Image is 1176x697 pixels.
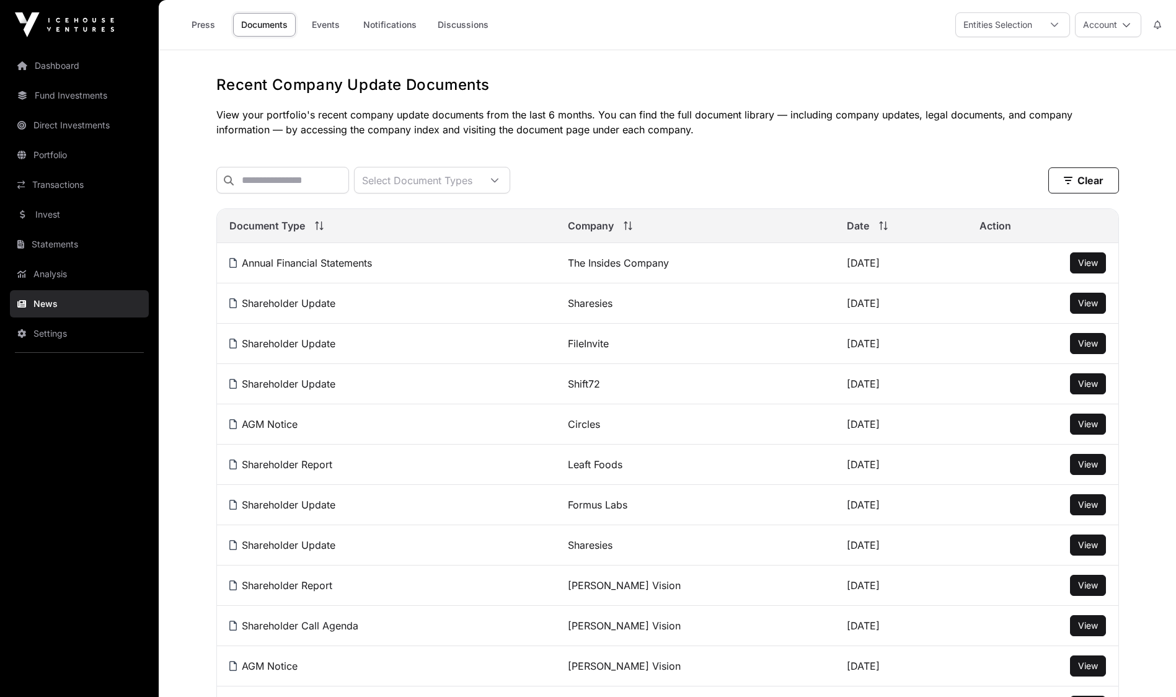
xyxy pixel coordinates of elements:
td: [DATE] [834,606,968,646]
button: View [1070,454,1106,475]
a: View [1078,539,1098,551]
button: View [1070,494,1106,515]
button: View [1070,373,1106,394]
span: Action [979,218,1011,233]
a: Events [301,13,350,37]
span: Date [847,218,869,233]
a: Sharesies [568,297,612,309]
button: Clear [1048,167,1119,193]
a: AGM Notice [229,418,298,430]
span: View [1078,539,1098,550]
td: [DATE] [834,525,968,566]
span: Document Type [229,218,305,233]
span: View [1078,580,1098,590]
a: [PERSON_NAME] Vision [568,579,681,592]
p: View your portfolio's recent company update documents from the last 6 months. You can find the fu... [216,107,1119,137]
a: Shareholder Update [229,297,335,309]
td: [DATE] [834,445,968,485]
img: Icehouse Ventures Logo [15,12,114,37]
td: [DATE] [834,566,968,606]
span: View [1078,459,1098,469]
a: View [1078,378,1098,390]
a: Formus Labs [568,499,627,511]
td: [DATE] [834,485,968,525]
a: View [1078,619,1098,632]
a: Shareholder Update [229,378,335,390]
button: Account [1075,12,1141,37]
span: Company [568,218,614,233]
td: [DATE] [834,243,968,283]
span: View [1078,298,1098,308]
a: View [1078,297,1098,309]
a: Dashboard [10,52,149,79]
a: Circles [568,418,600,430]
a: Statements [10,231,149,258]
a: AGM Notice [229,660,298,672]
td: [DATE] [834,404,968,445]
span: View [1078,257,1098,268]
a: View [1078,660,1098,672]
button: View [1070,333,1106,354]
button: View [1070,293,1106,314]
a: Annual Financial Statements [229,257,372,269]
h1: Recent Company Update Documents [216,75,1119,95]
a: View [1078,418,1098,430]
a: Portfolio [10,141,149,169]
span: View [1078,499,1098,510]
a: Discussions [430,13,497,37]
div: Select Document Types [355,167,480,193]
a: [PERSON_NAME] Vision [568,660,681,672]
span: View [1078,419,1098,429]
iframe: Chat Widget [1114,637,1176,697]
button: View [1070,414,1106,435]
a: Shareholder Update [229,499,335,511]
td: [DATE] [834,646,968,686]
td: [DATE] [834,324,968,364]
span: View [1078,338,1098,348]
a: Shareholder Update [229,539,335,551]
span: View [1078,660,1098,671]
a: Analysis [10,260,149,288]
a: Transactions [10,171,149,198]
button: View [1070,615,1106,636]
a: View [1078,337,1098,350]
button: View [1070,575,1106,596]
td: [DATE] [834,364,968,404]
a: Fund Investments [10,82,149,109]
a: View [1078,257,1098,269]
span: View [1078,620,1098,631]
a: Invest [10,201,149,228]
a: Shareholder Report [229,579,332,592]
a: Shareholder Report [229,458,332,471]
a: Settings [10,320,149,347]
div: Entities Selection [956,13,1040,37]
a: Shareholder Call Agenda [229,619,358,632]
td: [DATE] [834,283,968,324]
span: View [1078,378,1098,389]
a: Shareholder Update [229,337,335,350]
a: FileInvite [568,337,609,350]
a: View [1078,458,1098,471]
a: Leaft Foods [568,458,622,471]
button: View [1070,655,1106,677]
button: View [1070,535,1106,556]
a: Sharesies [568,539,612,551]
button: View [1070,252,1106,273]
a: Documents [233,13,296,37]
a: Notifications [355,13,425,37]
a: View [1078,579,1098,592]
a: Shift72 [568,378,600,390]
a: [PERSON_NAME] Vision [568,619,681,632]
a: Press [179,13,228,37]
a: Direct Investments [10,112,149,139]
a: View [1078,499,1098,511]
a: The Insides Company [568,257,669,269]
a: News [10,290,149,317]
